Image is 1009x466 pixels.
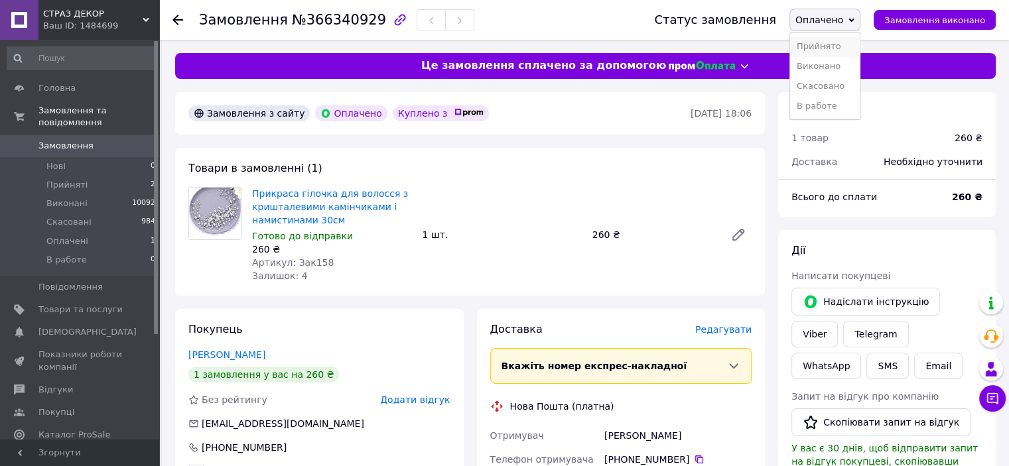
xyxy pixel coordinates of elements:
[791,156,837,167] span: Доставка
[421,58,666,74] span: Це замовлення сплачено за допомогою
[791,353,861,379] a: WhatsApp
[790,56,860,76] li: Виконано
[38,429,110,441] span: Каталог ProSale
[46,198,88,209] span: Виконані
[46,235,88,247] span: Оплачені
[189,188,241,239] img: Прикраса гілочка для волосся з кришталевими камінчиками і намистинами 30см
[252,188,408,225] a: Прикраса гілочка для волосся з кришталевими камінчиками і намистинами 30см
[141,216,155,228] span: 984
[604,453,752,466] div: [PHONE_NUMBER]
[188,323,243,335] span: Покупець
[914,353,963,379] button: Email
[151,179,155,191] span: 2
[188,349,265,360] a: [PERSON_NAME]
[490,454,594,465] span: Телефон отримувача
[46,216,92,228] span: Скасовані
[454,109,484,117] img: prom
[502,361,687,371] span: Вкажіть номер експрес-накладної
[393,105,490,121] div: Куплено з
[188,162,322,174] span: Товари в замовленні (1)
[132,198,155,209] span: 10092
[38,140,94,152] span: Замовлення
[490,430,544,441] span: Отримувач
[791,192,877,202] span: Всього до сплати
[188,105,310,121] div: Замовлення з сайту
[252,257,334,268] span: Артикул: Зак158
[791,288,940,316] button: Надіслати інструкцію
[791,133,829,143] span: 1 товар
[843,321,908,347] a: Telegram
[38,304,123,316] span: Товари та послуги
[874,10,996,30] button: Замовлення виконано
[979,385,1006,412] button: Чат з покупцем
[38,82,76,94] span: Головна
[292,12,386,28] span: №366340929
[490,323,543,335] span: Доставка
[38,281,103,293] span: Повідомлення
[200,441,288,454] div: [PHONE_NUMBER]
[791,321,838,347] a: Viber
[252,243,411,256] div: 260 ₴
[790,96,860,116] li: В работе
[202,394,267,405] span: Без рейтингу
[315,105,387,121] div: Оплачено
[38,105,159,129] span: Замовлення та повідомлення
[202,418,364,429] span: [EMAIL_ADDRESS][DOMAIN_NAME]
[691,108,752,119] time: [DATE] 18:06
[507,400,618,413] div: Нова Пошта (платна)
[199,12,288,28] span: Замовлення
[172,13,183,27] div: Повернутися назад
[38,326,137,338] span: [DEMOGRAPHIC_DATA]
[791,244,805,257] span: Дії
[884,15,985,25] span: Замовлення виконано
[43,20,159,32] div: Ваш ID: 1484699
[43,8,143,20] span: СТРАЗ ДЕКОР
[252,270,308,281] span: Залишок: 4
[38,349,123,373] span: Показники роботи компанії
[587,225,720,244] div: 260 ₴
[876,147,990,176] div: Необхідно уточнити
[417,225,586,244] div: 1 шт.
[151,235,155,247] span: 1
[252,231,353,241] span: Готово до відправки
[791,270,890,281] span: Написати покупцеві
[380,394,450,405] span: Додати відгук
[695,324,752,335] span: Редагувати
[791,391,939,402] span: Запит на відгук про компанію
[188,367,339,382] div: 1 замовлення у вас на 260 ₴
[38,384,73,396] span: Відгуки
[955,131,982,145] div: 260 ₴
[151,160,155,172] span: 0
[952,192,982,202] b: 260 ₴
[791,408,971,436] button: Скопіювати запит на відгук
[790,36,860,56] li: Прийнято
[602,424,754,447] div: [PERSON_NAME]
[151,254,155,266] span: 0
[46,179,88,191] span: Прийняті
[795,15,843,25] span: Оплачено
[654,13,776,27] div: Статус замовлення
[790,76,860,96] li: Скасовано
[38,406,74,418] span: Покупці
[725,221,752,248] a: Редагувати
[866,353,909,379] button: SMS
[46,254,87,266] span: В работе
[46,160,66,172] span: Нові
[7,46,157,70] input: Пошук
